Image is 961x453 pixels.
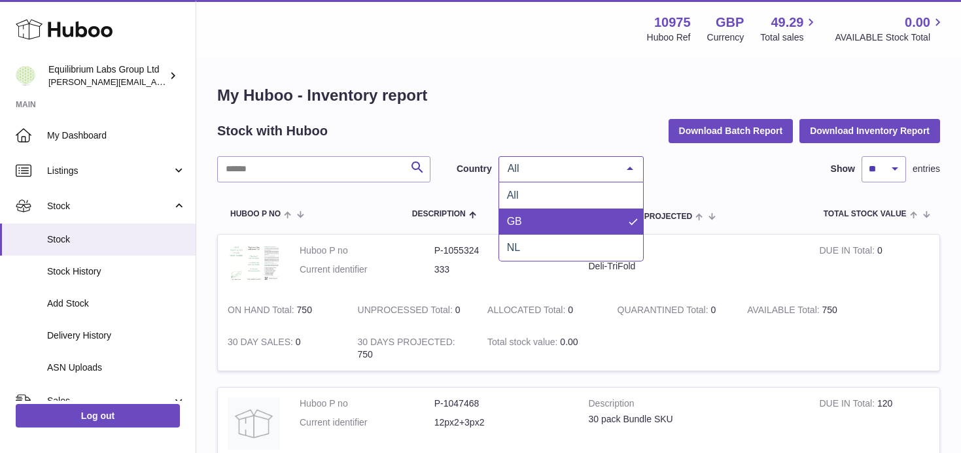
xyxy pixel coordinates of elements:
[47,395,172,407] span: Sales
[358,305,455,318] strong: UNPROCESSED Total
[905,14,930,31] span: 0.00
[457,163,492,175] label: Country
[647,31,691,44] div: Huboo Ref
[218,326,348,371] td: 0
[47,165,172,177] span: Listings
[434,263,569,276] dd: 333
[217,122,328,140] h2: Stock with Huboo
[300,397,434,410] dt: Huboo P no
[434,244,569,257] dd: P-1055324
[358,337,455,350] strong: 30 DAYS PROJECTED
[48,76,262,87] span: [PERSON_NAME][EMAIL_ADDRESS][DOMAIN_NAME]
[610,212,692,221] span: 30 DAYS PROJECTED
[348,294,478,326] td: 0
[707,31,744,44] div: Currency
[654,14,691,31] strong: 10975
[799,119,940,143] button: Download Inventory Report
[47,297,186,310] span: Add Stock
[300,263,434,276] dt: Current identifier
[230,210,281,218] span: Huboo P no
[835,31,945,44] span: AVAILABLE Stock Total
[819,398,877,412] strong: DUE IN Total
[589,413,800,426] div: 30 pack Bundle SKU
[809,235,939,294] td: 0
[507,190,519,201] span: All
[47,129,186,142] span: My Dashboard
[716,14,744,31] strong: GBP
[300,416,434,429] dt: Current identifier
[48,63,166,88] div: Equilibrium Labs Group Ltd
[487,305,568,318] strong: ALLOCATED Total
[228,305,297,318] strong: ON HAND Total
[771,14,803,31] span: 49.29
[669,119,794,143] button: Download Batch Report
[300,244,434,257] dt: Huboo P no
[47,361,186,374] span: ASN Uploads
[913,163,940,175] span: entries
[487,337,560,350] strong: Total stock value
[217,85,940,106] h1: My Huboo - Inventory report
[560,337,578,347] span: 0.00
[16,66,35,86] img: h.woodrow@theliverclinic.com
[589,397,800,413] strong: Description
[218,294,348,326] td: 750
[47,200,172,212] span: Stock
[824,210,907,218] span: Total stock value
[228,244,280,282] img: product image
[228,397,280,450] img: product image
[47,329,186,342] span: Delivery History
[16,404,180,428] a: Log out
[589,260,800,273] div: Deli-TriFold
[228,337,296,350] strong: 30 DAY SALES
[507,242,520,253] span: NL
[737,294,867,326] td: 750
[831,163,855,175] label: Show
[412,210,466,218] span: Description
[747,305,822,318] strong: AVAILABLE Total
[589,244,800,260] strong: Description
[504,162,617,175] span: All
[618,305,711,318] strong: QUARANTINED Total
[434,397,569,410] dd: P-1047468
[835,14,945,44] a: 0.00 AVAILABLE Stock Total
[434,416,569,429] dd: 12px2+3px2
[47,265,186,278] span: Stock History
[507,216,522,227] span: GB
[348,326,478,371] td: 750
[47,233,186,246] span: Stock
[710,305,716,315] span: 0
[478,294,608,326] td: 0
[760,31,818,44] span: Total sales
[819,245,877,259] strong: DUE IN Total
[760,14,818,44] a: 49.29 Total sales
